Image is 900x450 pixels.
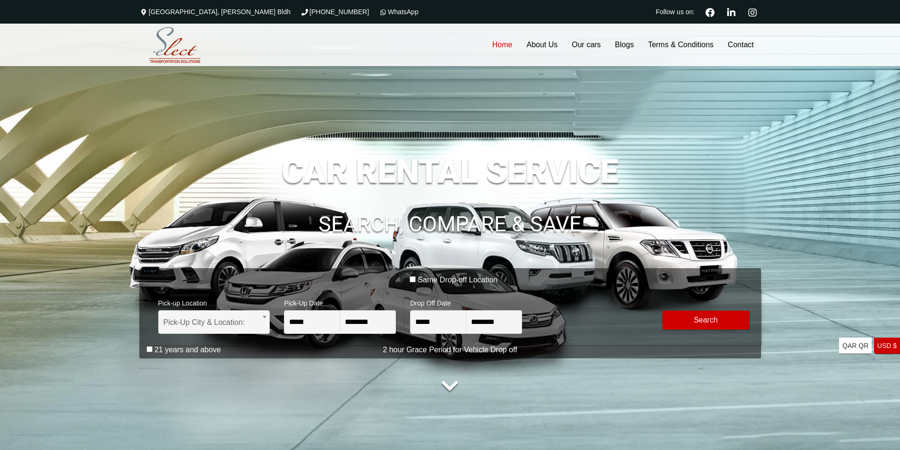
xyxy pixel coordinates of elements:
a: Contact [720,24,761,66]
button: Modify Search [662,311,749,330]
a: Linkedin [723,7,740,17]
label: 21 years and above [154,345,221,355]
p: 2 hour Grace Period for Vehicle Drop off [139,344,761,356]
a: Instagram [745,7,761,17]
a: Terms & Conditions [641,24,721,66]
a: QAR QR [839,338,872,354]
a: WhatsApp [378,8,419,16]
a: Our cars [565,24,608,66]
span: Drop Off Date [410,293,522,310]
label: Same Drop-off Location [418,275,497,285]
span: Pick-up Location [158,293,270,310]
a: [PHONE_NUMBER] [300,8,369,16]
span: Pick-Up City & Location: [158,310,270,334]
img: Select Rent a Car [142,25,208,66]
a: Home [485,24,520,66]
h1: SEARCH, COMPARE & SAVE [139,213,761,235]
span: Pick-Up City & Location: [163,311,265,334]
a: Facebook [702,7,719,17]
a: Blogs [608,24,641,66]
span: Pick-Up Date [284,293,396,310]
a: USD $ [874,338,900,354]
a: About Us [519,24,565,66]
h1: CAR RENTAL SERVICE [139,155,761,188]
